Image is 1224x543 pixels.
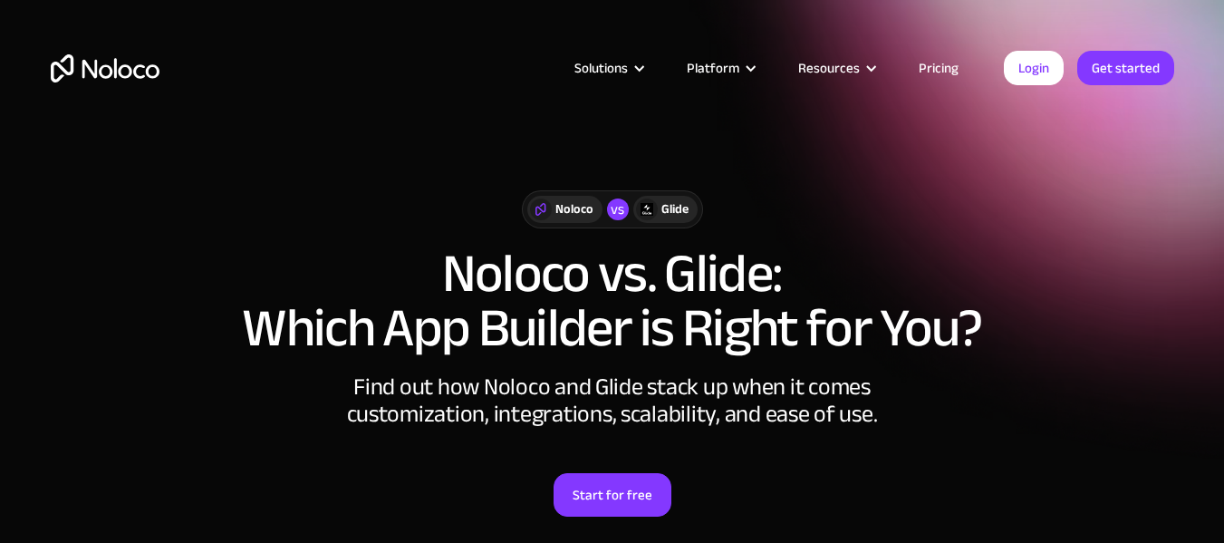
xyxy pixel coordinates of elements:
div: Find out how Noloco and Glide stack up when it comes customization, integrations, scalability, an... [341,373,884,428]
a: Pricing [896,56,981,80]
h1: Noloco vs. Glide: Which App Builder is Right for You? [51,247,1174,355]
a: Login [1004,51,1064,85]
a: home [51,54,159,82]
div: Solutions [574,56,628,80]
a: Get started [1077,51,1174,85]
div: Platform [664,56,776,80]
div: Solutions [552,56,664,80]
div: vs [607,199,629,220]
div: Resources [776,56,896,80]
div: Noloco [555,199,593,219]
div: Glide [661,199,689,219]
div: Resources [798,56,860,80]
div: Platform [687,56,739,80]
a: Start for free [554,473,671,517]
